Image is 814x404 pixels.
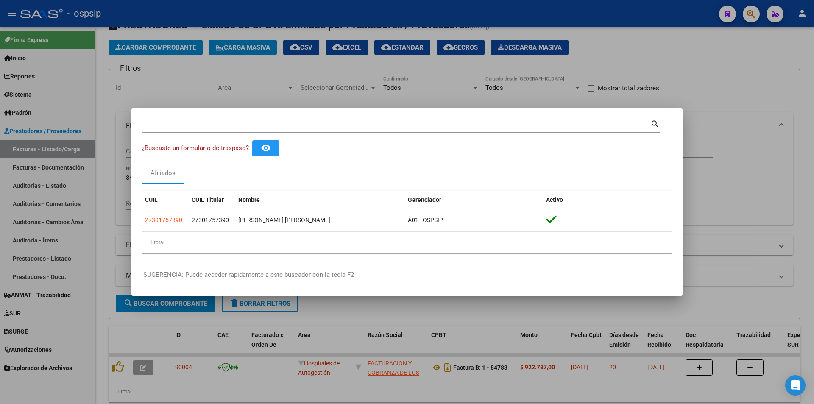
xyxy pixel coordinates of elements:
[238,215,401,225] div: [PERSON_NAME] [PERSON_NAME]
[151,168,176,178] div: Afiliados
[145,196,158,203] span: CUIL
[408,217,443,223] span: A01 - OSPSIP
[238,196,260,203] span: Nombre
[408,196,441,203] span: Gerenciador
[145,217,182,223] span: 27301757390
[546,196,563,203] span: Activo
[142,232,672,253] div: 1 total
[785,375,806,396] div: Open Intercom Messenger
[142,144,252,152] span: ¿Buscaste un formulario de traspaso? -
[404,191,543,209] datatable-header-cell: Gerenciador
[142,191,188,209] datatable-header-cell: CUIL
[235,191,404,209] datatable-header-cell: Nombre
[188,191,235,209] datatable-header-cell: CUIL Titular
[543,191,672,209] datatable-header-cell: Activo
[192,217,229,223] span: 27301757390
[261,143,271,153] mat-icon: remove_red_eye
[142,270,672,280] p: -SUGERENCIA: Puede acceder rapidamente a este buscador con la tecla F2-
[192,196,224,203] span: CUIL Titular
[650,118,660,128] mat-icon: search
